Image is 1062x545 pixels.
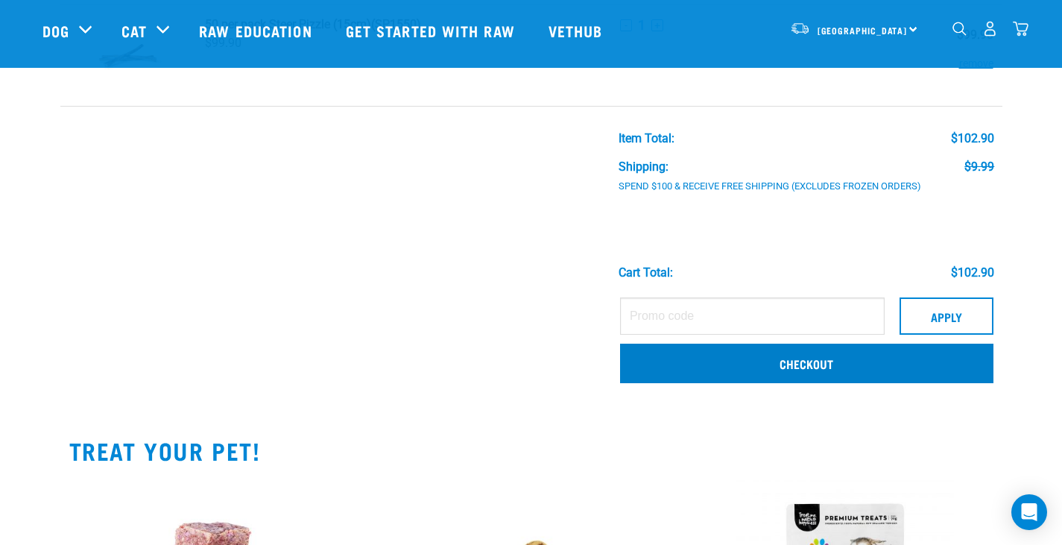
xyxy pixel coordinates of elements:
a: Dog [42,19,69,42]
div: Spend $100 & Receive Free Shipping (Excludes Frozen Orders) [619,181,939,192]
a: Vethub [534,1,622,60]
img: home-icon-1@2x.png [952,22,967,36]
a: Get started with Raw [331,1,534,60]
img: van-moving.png [790,22,810,35]
div: Cart total: [619,266,673,280]
div: Shipping: [619,160,669,174]
div: $102.90 [951,132,994,145]
button: Apply [900,297,993,335]
div: Item Total: [619,132,674,145]
a: Raw Education [184,1,330,60]
div: Open Intercom Messenger [1011,494,1047,530]
img: home-icon@2x.png [1013,21,1028,37]
span: [GEOGRAPHIC_DATA] [818,28,908,33]
s: $9.99 [964,160,994,174]
h2: TREAT YOUR PET! [69,437,993,464]
img: user.png [982,21,998,37]
a: Cat [121,19,147,42]
input: Promo code [620,297,885,335]
div: $102.90 [951,266,994,280]
a: Checkout [620,344,993,382]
